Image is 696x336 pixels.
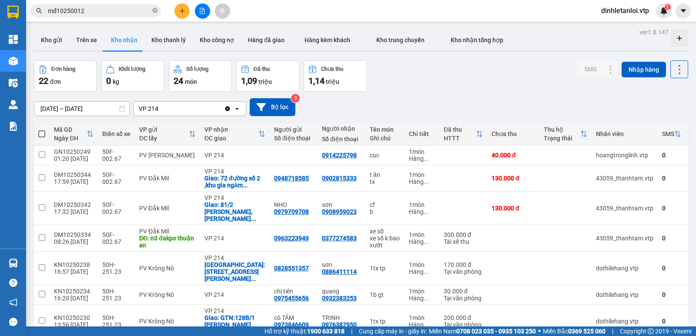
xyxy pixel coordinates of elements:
span: caret-down [679,7,687,15]
strong: 0708 023 035 - 0935 103 250 [456,328,536,335]
div: Giao: 72 đường số 2 ,khu gia ngăm ,tân phong quận 7 [204,175,265,189]
div: tx [370,178,400,185]
div: 0979709708 [274,208,309,215]
input: Selected VP 214. [159,104,160,113]
div: Biển số xe [102,130,130,137]
button: Số lượng24món [169,60,232,92]
div: 0 [662,291,681,298]
div: Hàng thông thường [409,178,435,185]
th: Toggle SortBy [200,123,270,146]
span: ... [251,275,256,282]
span: notification [9,298,17,306]
div: 0975455656 [274,295,309,302]
img: warehouse-icon [9,259,18,268]
div: b [370,208,400,215]
div: 0377274583 [322,235,357,242]
div: Tại văn phòng [444,321,483,328]
strong: 0369 525 060 [568,328,606,335]
div: 0914225798 [322,152,357,159]
div: 17:32 [DATE] [54,208,94,215]
span: Hàng kèm khách [304,37,350,43]
sup: 1 [665,4,671,10]
div: NHO [274,201,313,208]
div: 0908959023 [322,208,357,215]
span: 0 [106,76,111,86]
div: 50H-251.23 [102,261,130,275]
span: ... [243,182,248,189]
div: Đã thu [254,66,270,72]
button: file-add [195,3,210,19]
th: Toggle SortBy [135,123,200,146]
span: ⚪️ [538,329,541,333]
div: Hàng thông thường [409,295,435,302]
div: DM10250342 [54,201,94,208]
div: 1tx tp [370,318,400,325]
div: 1 món [409,171,435,178]
div: 50F-002.67 [102,148,130,162]
div: KN10250238 [54,261,94,268]
div: chị tiên [274,288,313,295]
span: message [9,318,17,326]
sup: 3 [291,94,300,103]
div: Giao: 22 đường 53 khu phố hiệp phước, long trường, thủ đức [204,261,265,282]
div: cô TÂM [274,314,313,321]
div: 50F-002.67 [102,231,130,245]
div: TRINH [322,314,361,321]
div: Tại văn phòng [444,295,483,302]
button: Kho gửi [34,30,69,50]
span: Miền Nam [429,326,536,336]
div: KN10250234 [54,288,94,295]
button: Khối lượng0kg [101,60,164,92]
div: 1 món [409,288,435,295]
span: plus [179,8,185,14]
span: Miền Bắc [543,326,606,336]
div: 1b gt [370,291,400,298]
div: 43059_thanhtam.vtp [596,175,653,182]
button: Kho nhận [104,30,144,50]
span: món [185,78,197,85]
div: VP 214 [204,168,265,175]
div: ĐC lấy [139,135,189,142]
div: quang [322,288,361,295]
span: aim [219,8,225,14]
div: 130.000 đ [492,175,535,182]
div: Ngày ĐH [54,135,87,142]
div: 13:56 [DATE] [54,321,94,328]
div: 1 món [409,148,435,155]
span: triệu [258,78,272,85]
span: ... [424,268,429,275]
span: ... [251,215,256,222]
div: Đã thu [444,126,476,133]
button: Bộ lọc [250,98,295,116]
div: Hàng thông thường [409,155,435,162]
span: question-circle [9,279,17,287]
span: file-add [199,8,205,14]
span: Kho trung chuyển [376,37,425,43]
div: 170.000 đ [444,261,483,268]
span: ... [424,208,429,215]
div: 50H-251.23 [102,314,130,328]
th: Toggle SortBy [439,123,487,146]
div: PV Đắk Mil [139,228,196,235]
div: PV [PERSON_NAME] [139,152,196,159]
button: Kho thanh lý [144,30,193,50]
div: 0902815333 [322,175,357,182]
img: dashboard-icon [9,35,18,44]
div: Giao: GTN:128B/1 nguyễn chí thanh P,3 Q,10 [204,314,265,335]
div: dothilehang.vtp [596,318,653,325]
button: caret-down [676,3,691,19]
span: | [351,326,352,336]
div: VP nhận [204,126,258,133]
div: t ăn [370,171,400,178]
div: 1tx tp [370,265,400,272]
div: Số điện thoại [274,135,313,142]
div: sơn [322,261,361,268]
div: Mã GD [54,126,87,133]
div: 16:20 [DATE] [54,295,94,302]
div: 0 [662,235,681,242]
div: dothilehang.vtp [596,265,653,272]
span: | [612,326,613,336]
div: 0963223949 [274,235,309,242]
div: 1 món [409,261,435,268]
div: PV Đắk Mil [139,175,196,182]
